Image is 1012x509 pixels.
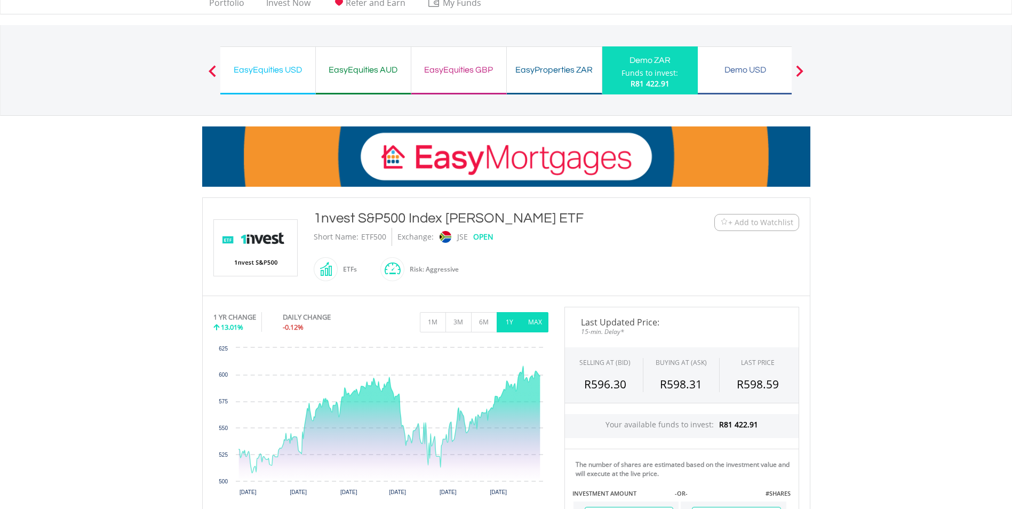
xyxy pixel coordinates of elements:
span: -0.12% [283,322,304,332]
div: JSE [457,228,468,246]
span: 15-min. Delay* [573,327,791,337]
span: R81 422.91 [631,78,670,89]
div: Chart. Highcharts interactive chart. [213,343,548,503]
span: BUYING AT (ASK) [656,358,707,367]
label: #SHARES [766,489,791,498]
span: R598.31 [660,377,702,392]
div: OPEN [473,228,493,246]
span: + Add to Watchlist [728,217,793,228]
svg: Interactive chart [213,343,548,503]
div: 1nvest S&P500 Index [PERSON_NAME] ETF [314,209,649,228]
text: 625 [219,346,228,352]
span: R596.30 [584,377,626,392]
span: Last Updated Price: [573,318,791,327]
div: EasyEquities AUD [322,62,404,77]
div: SELLING AT (BID) [579,358,631,367]
button: 3M [445,312,472,332]
img: EasyMortage Promotion Banner [202,126,810,187]
text: [DATE] [440,489,457,495]
text: 575 [219,399,228,404]
text: [DATE] [340,489,357,495]
text: 550 [219,425,228,431]
span: R81 422.91 [719,419,758,430]
button: 6M [471,312,497,332]
img: jse.png [439,231,451,243]
div: Demo USD [704,62,786,77]
text: 525 [219,452,228,458]
div: Short Name: [314,228,358,246]
div: Exchange: [397,228,434,246]
div: Risk: Aggressive [404,257,459,282]
text: [DATE] [389,489,406,495]
div: DAILY CHANGE [283,312,366,322]
text: [DATE] [490,489,507,495]
div: ETFs [338,257,357,282]
button: Next [789,70,810,81]
button: Watchlist + Add to Watchlist [714,214,799,231]
div: ETF500 [361,228,386,246]
text: [DATE] [239,489,256,495]
div: Demo ZAR [609,53,691,68]
div: 1 YR CHANGE [213,312,256,322]
button: 1Y [497,312,523,332]
text: [DATE] [290,489,307,495]
button: 1M [420,312,446,332]
label: INVESTMENT AMOUNT [572,489,636,498]
text: 600 [219,372,228,378]
div: EasyEquities USD [227,62,309,77]
button: Previous [202,70,223,81]
div: EasyEquities GBP [418,62,500,77]
span: 13.01% [221,322,243,332]
img: EQU.ZA.ETF500.png [216,220,296,276]
img: Watchlist [720,218,728,226]
text: 500 [219,479,228,484]
div: LAST PRICE [741,358,775,367]
div: Funds to invest: [621,68,678,78]
div: Your available funds to invest: [565,414,799,438]
div: EasyProperties ZAR [513,62,595,77]
div: The number of shares are estimated based on the investment value and will execute at the live price. [576,460,794,478]
button: MAX [522,312,548,332]
span: R598.59 [737,377,779,392]
label: -OR- [675,489,688,498]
